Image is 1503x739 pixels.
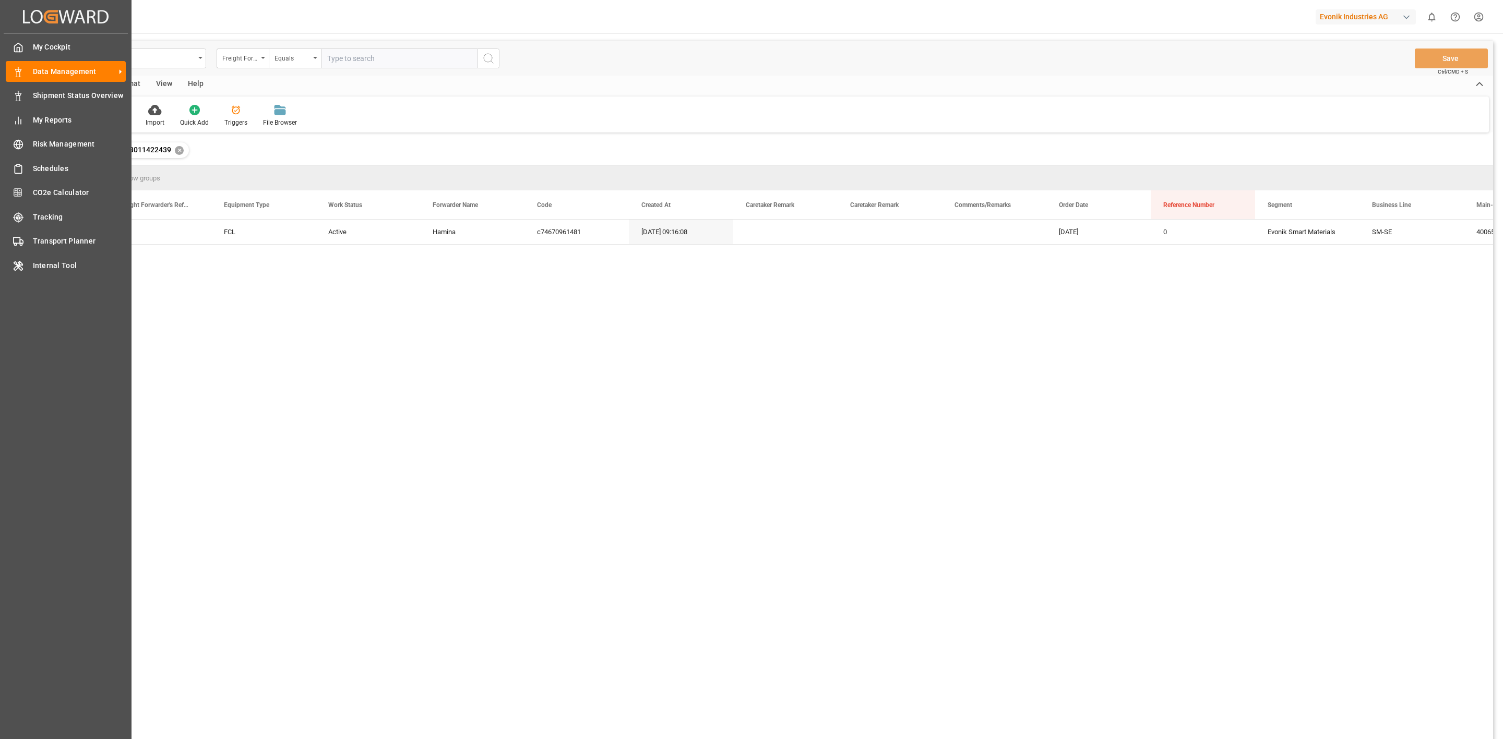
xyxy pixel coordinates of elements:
span: Code [537,201,552,209]
span: Forwarder Name [433,201,478,209]
span: Schedules [33,163,126,174]
button: open menu [269,49,321,68]
a: Internal Tool [6,255,126,275]
div: Import [146,118,164,127]
a: Transport Planner [6,231,126,251]
span: Work Status [328,201,362,209]
div: Freight Forwarder's Reference No. [222,51,258,63]
div: [DATE] 09:16:08 [629,220,733,244]
span: Tracking [33,212,126,223]
span: Segment [1268,201,1292,209]
span: 3011422439 [129,146,171,154]
div: Hamina [420,220,524,244]
div: 0 [1151,220,1255,244]
span: Internal Tool [33,260,126,271]
span: Comments/Remarks [955,201,1011,209]
div: ✕ [175,146,184,155]
button: Save [1415,49,1488,68]
a: Tracking [6,207,126,227]
div: Quick Add [180,118,209,127]
span: My Reports [33,115,126,126]
span: Caretaker Remark [850,201,899,209]
a: My Reports [6,110,126,130]
div: Help [180,76,211,93]
div: View [148,76,180,93]
span: Created At [641,201,671,209]
span: Equipment Type [224,201,269,209]
div: Active [316,220,420,244]
span: CO2e Calculator [33,187,126,198]
div: SM-SE [1359,220,1464,244]
input: Type to search [321,49,478,68]
a: CO2e Calculator [6,183,126,203]
div: Triggers [224,118,247,127]
button: search button [478,49,499,68]
span: Freight Forwarder's Reference No. [120,201,189,209]
a: My Cockpit [6,37,126,57]
a: Shipment Status Overview [6,86,126,106]
div: Equals [275,51,310,63]
div: Evonik Smart Materials [1255,220,1359,244]
div: 0 [107,220,211,244]
div: File Browser [263,118,297,127]
div: FCL [211,220,316,244]
span: Risk Management [33,139,126,150]
button: show 0 new notifications [1420,5,1444,29]
span: Data Management [33,66,115,77]
div: [DATE] [1046,220,1151,244]
span: Business Line [1372,201,1411,209]
span: Transport Planner [33,236,126,247]
span: My Cockpit [33,42,126,53]
span: Caretaker Remark [746,201,794,209]
button: open menu [217,49,269,68]
span: Order Date [1059,201,1088,209]
span: Shipment Status Overview [33,90,126,101]
span: Ctrl/CMD + S [1438,68,1468,76]
div: c74670961481 [524,220,629,244]
a: Risk Management [6,134,126,154]
a: Schedules [6,158,126,178]
span: Reference Number [1163,201,1214,209]
button: Evonik Industries AG [1316,7,1420,27]
button: Help Center [1444,5,1467,29]
div: Evonik Industries AG [1316,9,1416,25]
